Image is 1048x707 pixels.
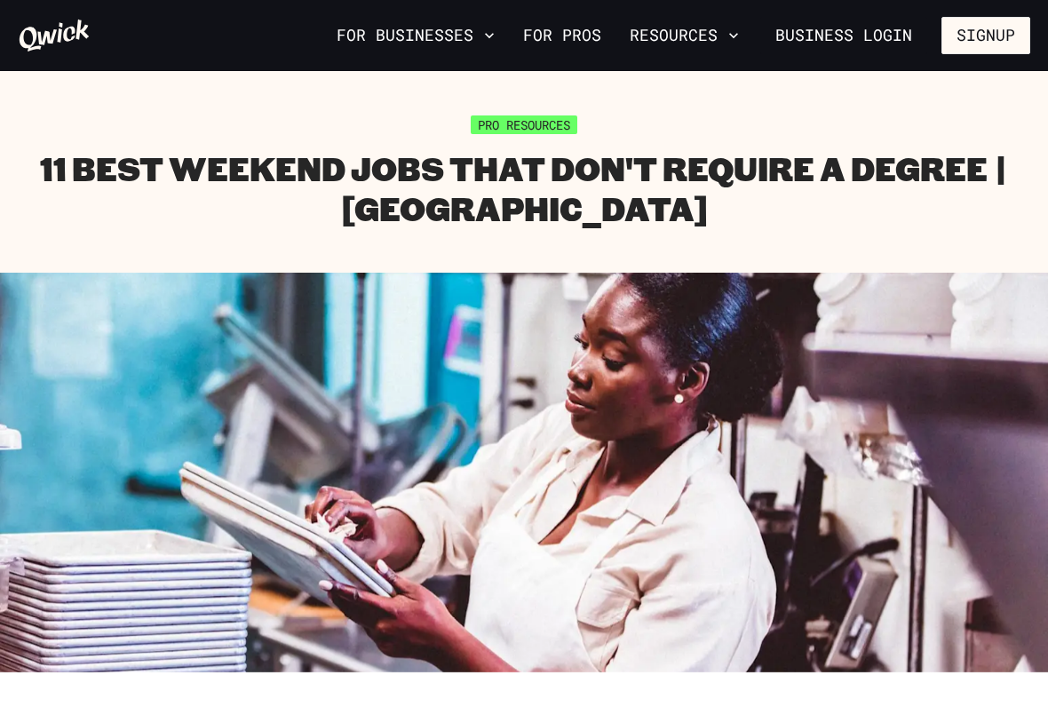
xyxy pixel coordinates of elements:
[329,20,502,51] button: For Businesses
[760,17,927,54] a: Business Login
[18,148,1030,228] h1: 11 Best Weekend Jobs That Don't Require a Degree | [GEOGRAPHIC_DATA]
[623,20,746,51] button: Resources
[516,20,608,51] a: For Pros
[471,115,577,134] span: Pro Resources
[941,17,1030,54] button: Signup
